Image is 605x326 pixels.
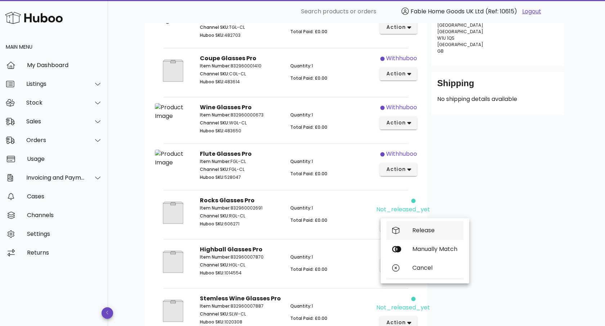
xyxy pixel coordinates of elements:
span: Huboo SKU: [200,128,224,134]
p: 606271 [200,221,282,227]
strong: Highball Glasses Pro [200,245,263,254]
button: action [380,259,417,272]
span: [GEOGRAPHIC_DATA] [437,28,483,35]
p: SLW-CL [200,311,282,317]
span: Huboo SKU: [200,174,224,180]
p: 1 [290,205,372,211]
span: Channel SKU: [200,213,229,219]
p: 832960007870 [200,254,282,260]
div: Settings [27,230,102,237]
p: 1 [290,63,372,69]
button: action [380,218,417,231]
img: Product Image [155,245,191,278]
span: Huboo SKU: [200,221,224,227]
div: Listings [26,80,85,87]
span: Item Number: [200,303,230,309]
span: Item Number: [200,158,230,164]
p: 1014554 [200,270,282,276]
span: Quantity: [290,254,312,260]
p: 1 [290,303,372,309]
span: action [386,166,406,173]
span: Item Number: [200,254,230,260]
img: Product Image [155,150,191,167]
p: 1 [290,112,372,118]
div: not_released_yet [376,205,430,214]
div: withhuboo [386,103,417,112]
span: Quantity: [290,112,312,118]
span: Huboo SKU: [200,79,224,85]
span: Item Number: [200,112,230,118]
span: Channel SKU: [200,24,229,30]
p: 482703 [200,32,282,39]
div: Orders [26,137,85,144]
p: HGL-CL [200,262,282,268]
span: Total Paid: £0.00 [290,171,327,177]
div: Cases [27,193,102,200]
p: TGL-CL [200,24,282,31]
div: My Dashboard [27,62,102,69]
span: Huboo SKU: [200,319,224,325]
p: 1020308 [200,319,282,325]
div: Usage [27,155,102,162]
span: W1U 1QS [437,35,454,41]
button: action [380,163,417,176]
p: 528047 [200,174,282,181]
strong: Flute Glasses Pro [200,150,252,158]
span: [GEOGRAPHIC_DATA] [437,41,483,48]
span: Huboo SKU: [200,32,224,38]
p: RGL-CL [200,213,282,219]
span: Channel SKU: [200,311,229,317]
span: Total Paid: £0.00 [290,266,327,272]
img: Product Image [155,103,191,120]
span: action [386,119,406,127]
strong: Coupe Glasses Pro [200,54,256,62]
span: Quantity: [290,303,312,309]
img: Product Image [155,196,191,229]
span: Total Paid: £0.00 [290,124,327,130]
p: No shipping details available [437,95,558,103]
p: 483650 [200,128,282,134]
p: 832960002691 [200,205,282,211]
div: withhuboo [386,54,417,63]
span: Quantity: [290,158,312,164]
div: Returns [27,249,102,256]
span: Fable Home Goods UK Ltd [411,7,484,16]
div: Invoicing and Payments [26,174,85,181]
strong: Wine Glasses Pro [200,103,252,111]
p: 832960000673 [200,112,282,118]
a: Logout [522,7,541,16]
div: Cancel [412,264,458,271]
p: 1 [290,158,372,165]
p: 1 [290,254,372,260]
img: Product Image [155,54,191,87]
strong: Stemless Wine Glasses Pro [200,294,281,303]
div: Manually Match [412,246,458,252]
span: Item Number: [200,63,230,69]
span: Quantity: [290,63,312,69]
span: Channel SKU: [200,166,229,172]
p: FGL-CL [200,166,282,173]
span: Channel SKU: [200,120,229,126]
div: Sales [26,118,85,125]
p: 832960001410 [200,63,282,69]
span: Quantity: [290,205,312,211]
div: not_released_yet [376,303,430,312]
img: Huboo Logo [5,10,63,26]
span: Total Paid: £0.00 [290,28,327,35]
span: action [386,70,406,78]
p: WGL-CL [200,120,282,126]
button: action [380,21,417,34]
div: withhuboo [386,150,417,158]
span: Total Paid: £0.00 [290,217,327,223]
button: action [380,116,417,129]
strong: Rocks Glasses Pro [200,196,255,204]
span: Total Paid: £0.00 [290,315,327,321]
span: [GEOGRAPHIC_DATA] [437,22,483,28]
div: Release [412,227,458,234]
p: FGL-CL [200,158,282,165]
p: CGL-CL [200,71,282,77]
span: Channel SKU: [200,71,229,77]
div: Shipping [437,78,558,95]
div: Stock [26,99,85,106]
span: Channel SKU: [200,262,229,268]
